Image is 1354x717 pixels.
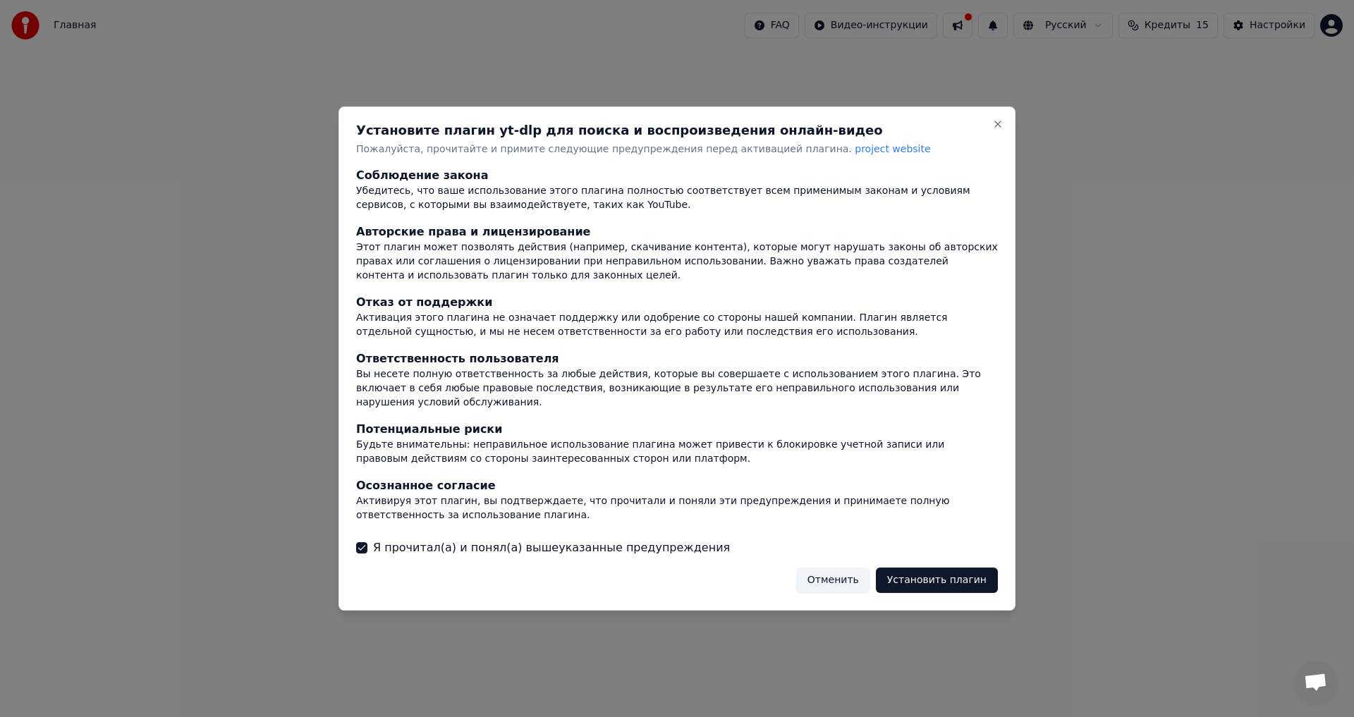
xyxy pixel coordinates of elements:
div: Ответственность пользователя [356,350,998,367]
div: Активируя этот плагин, вы подтверждаете, что прочитали и поняли эти предупреждения и принимаете п... [356,494,998,522]
p: Пожалуйста, прочитайте и примите следующие предупреждения перед активацией плагина. [356,142,998,157]
div: Потенциальные риски [356,421,998,438]
div: Убедитесь, что ваше использование этого плагина полностью соответствует всем применимым законам и... [356,185,998,213]
div: Отказ от поддержки [356,295,998,312]
div: Активация этого плагина не означает поддержку или одобрение со стороны нашей компании. Плагин явл... [356,312,998,340]
button: Установить плагин [876,568,998,593]
button: Отменить [796,568,870,593]
div: Этот плагин может позволять действия (например, скачивание контента), которые могут нарушать зако... [356,241,998,283]
div: Соблюдение закона [356,168,998,185]
div: Авторские права и лицензирование [356,224,998,241]
span: project website [855,143,930,154]
div: Вы несете полную ответственность за любые действия, которые вы совершаете с использованием этого ... [356,367,998,410]
div: Осознанное согласие [356,477,998,494]
h2: Установите плагин yt-dlp для поиска и воспроизведения онлайн-видео [356,124,998,137]
div: Будьте внимательны: неправильное использование плагина может привести к блокировке учетной записи... [356,438,998,466]
label: Я прочитал(а) и понял(а) вышеуказанные предупреждения [373,539,730,556]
